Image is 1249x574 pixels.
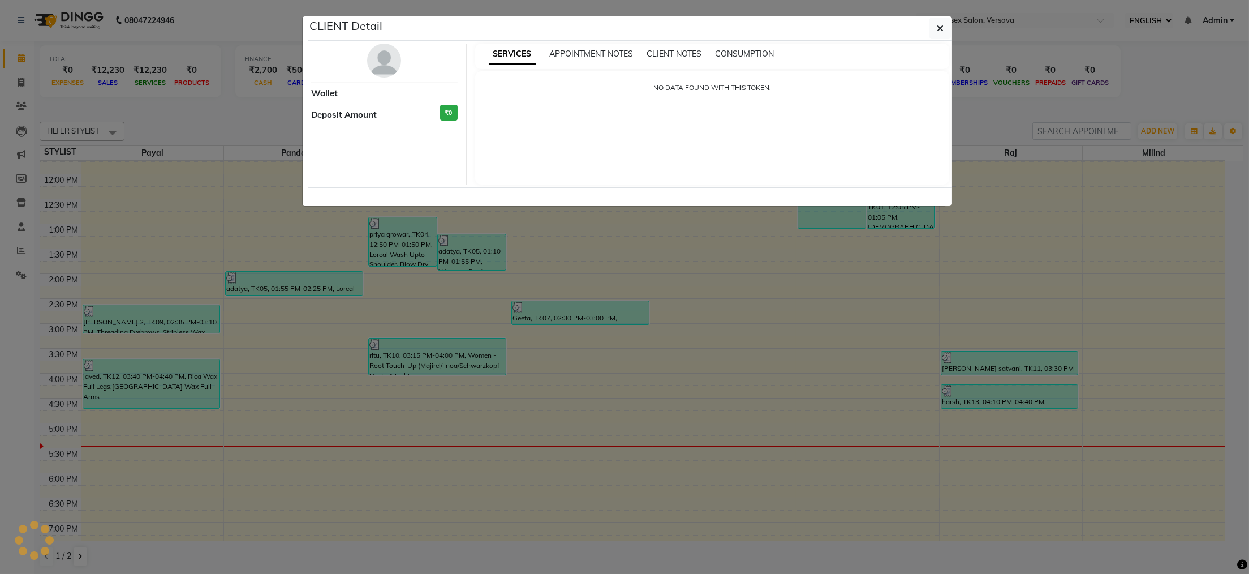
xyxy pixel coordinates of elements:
span: CONSUMPTION [716,49,774,59]
span: Deposit Amount [311,109,377,122]
h3: ₹0 [440,105,458,121]
h5: CLIENT Detail [309,18,382,35]
img: avatar [367,44,401,78]
span: Wallet [311,87,338,100]
span: SERVICES [489,44,536,65]
span: APPOINTMENT NOTES [550,49,634,59]
p: NO DATA FOUND WITH THIS TOKEN. [486,83,938,93]
span: CLIENT NOTES [647,49,702,59]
